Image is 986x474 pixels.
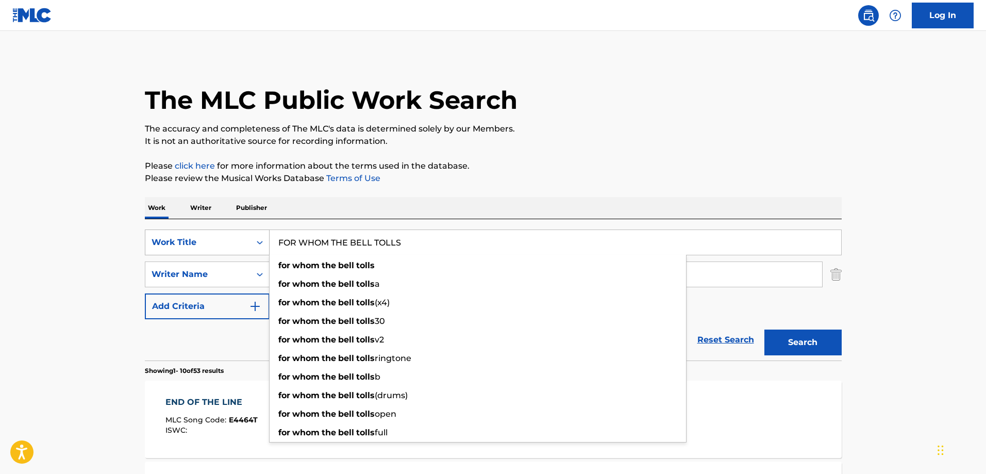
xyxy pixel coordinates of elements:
[375,316,385,326] span: 30
[356,279,375,289] strong: tolls
[292,372,320,382] strong: whom
[292,260,320,270] strong: whom
[229,415,258,424] span: E4464T
[356,409,375,419] strong: tolls
[338,335,354,345] strong: bell
[292,428,320,437] strong: whom
[278,353,290,363] strong: for
[278,335,290,345] strong: for
[338,260,354,270] strong: bell
[356,298,375,307] strong: tolls
[356,353,375,363] strong: tolls
[292,390,320,400] strong: whom
[338,372,354,382] strong: bell
[145,135,842,148] p: It is not an authoritative source for recording information.
[375,353,411,363] span: ringtone
[338,316,354,326] strong: bell
[322,353,336,363] strong: the
[375,335,384,345] span: v2
[375,390,408,400] span: (drums)
[278,279,290,289] strong: for
[278,409,290,419] strong: for
[145,197,169,219] p: Work
[152,268,244,281] div: Writer Name
[885,5,906,26] div: Help
[322,335,336,345] strong: the
[889,9,901,22] img: help
[292,353,320,363] strong: whom
[145,366,224,375] p: Showing 1 - 10 of 53 results
[233,197,270,219] p: Publisher
[278,298,290,307] strong: for
[278,260,290,270] strong: for
[356,390,375,400] strong: tolls
[324,173,380,183] a: Terms of Use
[692,329,759,351] a: Reset Search
[375,279,380,289] span: a
[278,390,290,400] strong: for
[338,298,354,307] strong: bell
[322,409,336,419] strong: the
[145,123,842,135] p: The accuracy and completeness of The MLC's data is determined solely by our Members.
[375,372,380,382] span: b
[338,409,354,419] strong: bell
[338,390,354,400] strong: bell
[322,372,336,382] strong: the
[322,428,336,437] strong: the
[322,260,336,270] strong: the
[292,279,320,289] strong: whom
[278,428,290,437] strong: for
[278,372,290,382] strong: for
[338,353,354,363] strong: bell
[375,298,390,307] span: (x4)
[292,316,320,326] strong: whom
[830,261,842,287] img: Delete Criterion
[858,5,879,26] a: Public Search
[145,293,270,319] button: Add Criteria
[322,298,336,307] strong: the
[292,298,320,307] strong: whom
[322,316,336,326] strong: the
[292,409,320,419] strong: whom
[356,372,375,382] strong: tolls
[249,300,261,313] img: 9d2ae6d4665cec9f34b9.svg
[356,428,375,437] strong: tolls
[764,330,842,355] button: Search
[278,316,290,326] strong: for
[187,197,214,219] p: Writer
[145,172,842,185] p: Please review the Musical Works Database
[375,428,388,437] span: full
[934,424,986,474] iframe: Chat Widget
[912,3,974,28] a: Log In
[338,428,354,437] strong: bell
[356,335,375,345] strong: tolls
[375,409,396,419] span: open
[165,426,190,435] span: ISWC :
[152,236,244,249] div: Work Title
[862,9,875,22] img: search
[165,396,258,408] div: END OF THE LINE
[175,161,215,171] a: click here
[145,381,842,458] a: END OF THE LINEMLC Song Code:E4464TISWC:Writers (3)[PERSON_NAME], HAMMET, [PERSON_NAME]Recording ...
[938,435,944,466] div: Drag
[322,390,336,400] strong: the
[145,85,517,116] h1: The MLC Public Work Search
[145,160,842,172] p: Please for more information about the terms used in the database.
[338,279,354,289] strong: bell
[12,8,52,23] img: MLC Logo
[145,230,842,361] form: Search Form
[292,335,320,345] strong: whom
[165,415,229,424] span: MLC Song Code :
[322,279,336,289] strong: the
[356,316,375,326] strong: tolls
[356,260,375,270] strong: tolls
